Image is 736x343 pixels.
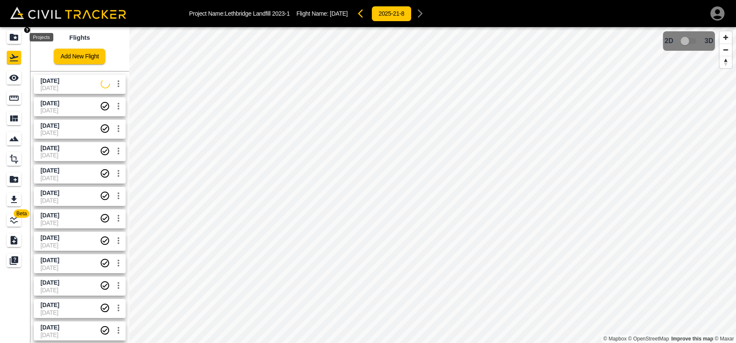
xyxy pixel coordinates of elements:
[720,44,732,56] button: Zoom out
[189,10,290,17] p: Project Name: Lethbridge Landfill 2023-1
[129,27,736,343] canvas: Map
[628,336,669,342] a: OpenStreetMap
[665,37,673,45] span: 2D
[720,56,732,68] button: Reset bearing to north
[371,6,412,22] button: 2025-21-8
[720,31,732,44] button: Zoom in
[677,33,701,49] span: 3D model not uploaded yet
[30,33,53,41] div: Projects
[671,336,713,342] a: Map feedback
[603,336,626,342] a: Mapbox
[714,336,734,342] a: Maxar
[297,10,348,17] p: Flight Name:
[705,37,713,45] span: 3D
[10,7,126,19] img: Civil Tracker
[330,10,348,17] span: [DATE]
